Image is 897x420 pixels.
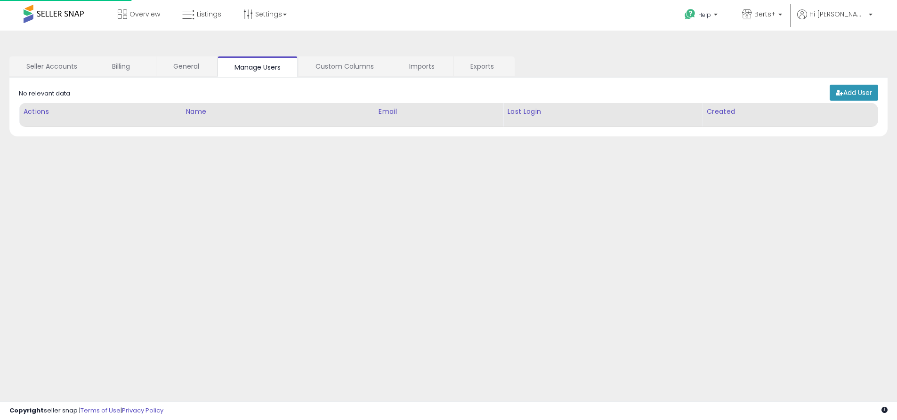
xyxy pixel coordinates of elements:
a: Hi [PERSON_NAME] [797,9,873,31]
a: Privacy Policy [122,406,163,415]
div: Created [706,107,874,117]
div: seller snap | | [9,406,163,415]
i: Get Help [684,8,696,20]
div: Actions [23,107,178,117]
span: Berts+ [754,9,776,19]
div: Email [379,107,500,117]
div: Name [186,107,370,117]
div: Last Login [507,107,698,117]
div: No relevant data [19,89,70,98]
a: Exports [453,56,514,76]
span: Listings [197,9,221,19]
span: Help [698,11,711,19]
span: Hi [PERSON_NAME] [809,9,866,19]
a: Billing [95,56,155,76]
a: Manage Users [218,56,298,77]
a: Imports [392,56,452,76]
a: Help [677,1,727,31]
a: Seller Accounts [9,56,94,76]
a: General [156,56,216,76]
strong: Copyright [9,406,44,415]
span: Overview [129,9,160,19]
a: Custom Columns [299,56,391,76]
a: Add User [830,85,878,101]
a: Terms of Use [81,406,121,415]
